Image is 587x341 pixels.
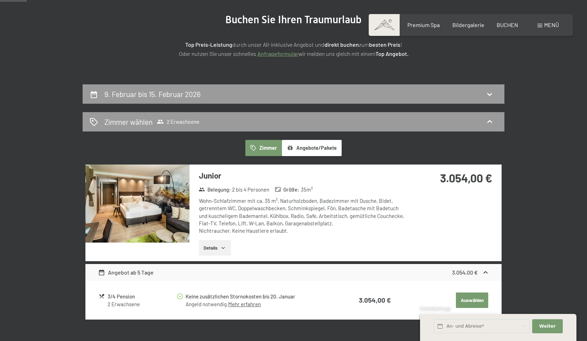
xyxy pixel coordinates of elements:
[186,292,332,301] div: Keine zusätzlichen Stornokosten bis 20. Januar
[407,21,440,28] a: Premium Spa
[440,171,492,185] strong: 3.054,00 €
[282,140,342,156] button: Angebote/Pakete
[199,197,408,234] div: Wohn-Schlafzimmer mit ca. 35 m², Naturholzboden, Badezimmer mit Dusche, Bidet, getrenntem WC, Dop...
[456,292,488,308] button: Auswählen
[199,240,231,256] button: Details
[257,50,298,57] a: Anfrageformular
[228,301,261,307] a: Mehr erfahren
[375,50,408,57] strong: Top Angebot.
[324,41,359,48] strong: direkt buchen
[98,268,154,277] div: Angebot ab 5 Tage
[85,165,189,243] img: mss_renderimg.php
[199,186,231,193] strong: Belegung :
[359,296,391,304] strong: 3.054,00 €
[118,40,469,58] p: durch unser All-inklusive Angebot und zum ! Oder nutzen Sie unser schnelles wir melden uns gleich...
[544,21,559,28] span: Menü
[452,269,478,276] strong: 3.054,00 €
[245,140,282,156] button: Zimmer
[85,264,502,281] div: Angebot ab 5 Tage3.054,00 €
[532,319,562,334] button: Weiter
[157,118,199,125] span: 2 Erwachsene
[199,170,408,181] h3: Junior
[539,323,556,329] span: Weiter
[185,41,232,48] strong: Top Preis-Leistung
[108,292,176,301] div: 3/4 Pension
[186,301,332,308] div: Angeld notwendig.
[104,90,201,98] h2: 9. Februar bis 15. Februar 2026
[369,41,400,48] strong: besten Preis
[497,21,518,28] a: BUCHEN
[104,117,153,127] h2: Zimmer wählen
[232,186,269,193] span: 2 bis 4 Personen
[108,301,176,308] div: 2 Erwachsene
[301,186,313,193] span: 35 m²
[452,21,484,28] a: Bildergalerie
[225,13,362,26] span: Buchen Sie Ihren Traumurlaub
[275,186,299,193] strong: Größe :
[420,306,451,311] span: Schnellanfrage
